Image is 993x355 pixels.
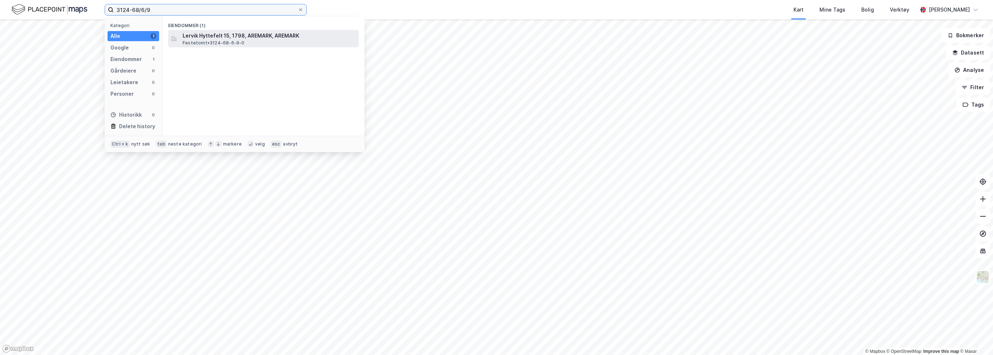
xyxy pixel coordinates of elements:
div: Mine Tags [819,5,845,14]
div: 1 [150,56,156,62]
div: neste kategori [168,141,202,147]
div: 0 [150,91,156,97]
button: Analyse [948,63,990,77]
div: Verktøy [890,5,909,14]
div: avbryt [283,141,298,147]
div: 0 [150,68,156,74]
div: Kart [793,5,804,14]
div: Eiendommer (1) [162,17,364,30]
button: Filter [955,80,990,95]
div: Ctrl + k [110,140,130,148]
div: Bolig [861,5,874,14]
button: Bokmerker [941,28,990,43]
div: 0 [150,45,156,51]
div: Kontrollprogram for chat [957,320,993,355]
div: Eiendommer [110,55,142,64]
input: Søk på adresse, matrikkel, gårdeiere, leietakere eller personer [114,4,298,15]
img: logo.f888ab2527a4732fd821a326f86c7f29.svg [12,3,87,16]
span: Festetomt • 3124-68-6-9-0 [183,40,245,46]
div: Google [110,43,129,52]
div: Delete history [119,122,155,131]
a: OpenStreetMap [887,349,922,354]
div: Alle [110,32,120,40]
a: Mapbox homepage [2,345,34,353]
button: Tags [957,98,990,112]
span: Lervik Hyttefelt 15, 1798, AREMARK, AREMARK [183,31,356,40]
div: [PERSON_NAME] [929,5,970,14]
div: Kategori [110,23,159,28]
div: Personer [110,90,134,98]
div: nytt søk [131,141,150,147]
div: Historikk [110,111,142,119]
div: 0 [150,112,156,118]
div: esc [271,140,282,148]
div: 1 [150,33,156,39]
a: Improve this map [923,349,959,354]
a: Mapbox [865,349,885,354]
div: tab [156,140,167,148]
iframe: Chat Widget [957,320,993,355]
img: Z [976,270,990,284]
button: Datasett [946,46,990,60]
div: velg [255,141,265,147]
div: Leietakere [110,78,138,87]
div: Gårdeiere [110,66,136,75]
div: 0 [150,79,156,85]
div: markere [223,141,242,147]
